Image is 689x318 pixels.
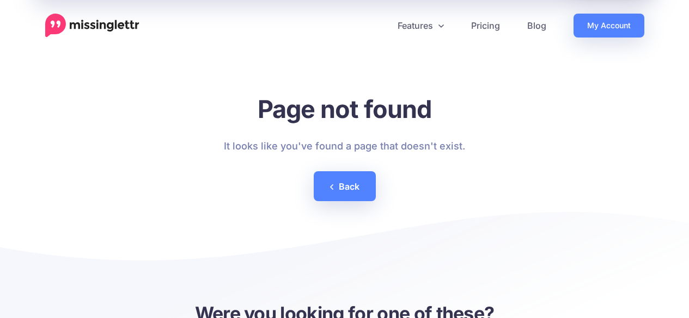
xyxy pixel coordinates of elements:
a: Blog [514,14,560,38]
a: My Account [574,14,644,38]
a: Back [314,171,376,201]
a: Pricing [458,14,514,38]
p: It looks like you've found a page that doesn't exist. [224,138,465,155]
h1: Page not found [224,94,465,124]
a: Features [384,14,458,38]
